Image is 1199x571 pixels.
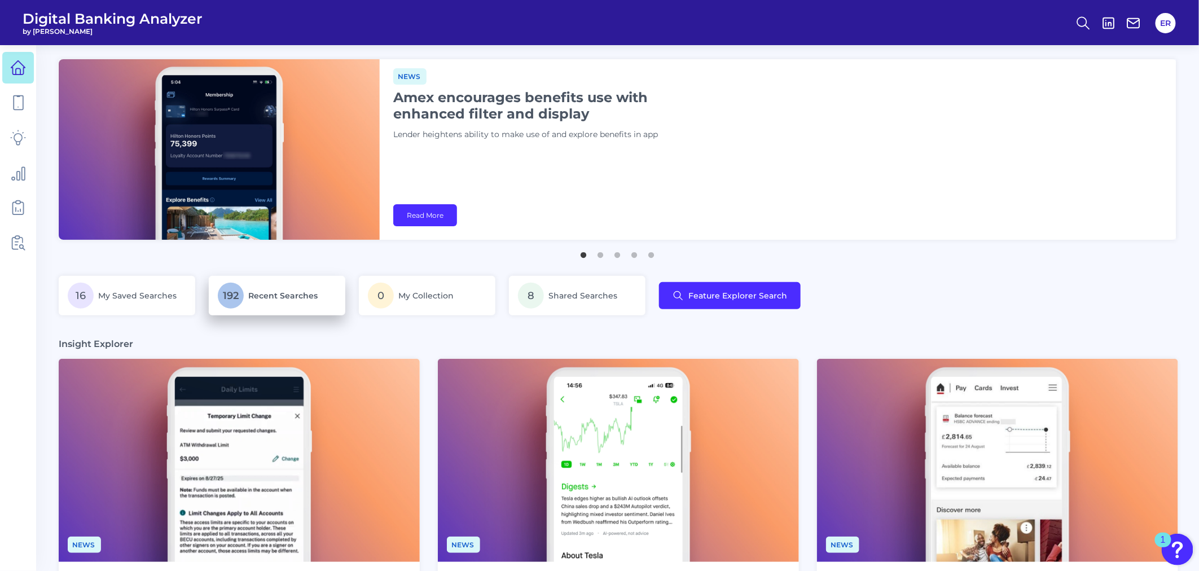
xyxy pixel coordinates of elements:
[1161,540,1166,555] div: 1
[509,276,645,315] a: 8Shared Searches
[826,537,859,553] span: News
[218,283,244,309] span: 192
[595,247,607,258] button: 2
[68,283,94,309] span: 16
[393,204,457,226] a: Read More
[59,338,133,350] h3: Insight Explorer
[68,539,101,550] a: News
[393,71,427,81] a: News
[393,68,427,85] span: News
[447,537,480,553] span: News
[438,359,799,562] img: News - Phone (1).png
[447,539,480,550] a: News
[817,359,1178,562] img: News - Phone.png
[1162,534,1193,565] button: Open Resource Center, 1 new notification
[393,89,675,122] h1: Amex encourages benefits use with enhanced filter and display
[629,247,640,258] button: 4
[612,247,623,258] button: 3
[548,291,617,301] span: Shared Searches
[393,129,675,141] p: Lender heightens ability to make use of and explore benefits in app
[23,27,203,36] span: by [PERSON_NAME]
[23,10,203,27] span: Digital Banking Analyzer
[398,291,454,301] span: My Collection
[826,539,859,550] a: News
[646,247,657,258] button: 5
[209,276,345,315] a: 192Recent Searches
[59,59,380,240] img: bannerImg
[659,282,801,309] button: Feature Explorer Search
[59,276,195,315] a: 16My Saved Searches
[248,291,318,301] span: Recent Searches
[578,247,590,258] button: 1
[59,359,420,562] img: News - Phone (2).png
[1156,13,1176,33] button: ER
[518,283,544,309] span: 8
[688,291,787,300] span: Feature Explorer Search
[359,276,495,315] a: 0My Collection
[68,537,101,553] span: News
[98,291,177,301] span: My Saved Searches
[368,283,394,309] span: 0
